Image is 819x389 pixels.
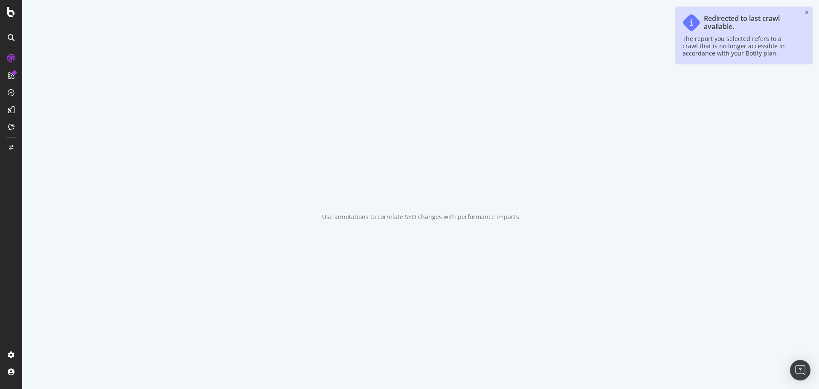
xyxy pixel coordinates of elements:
div: Use annotations to correlate SEO changes with performance impacts [322,213,519,221]
div: The report you selected refers to a crawl that is no longer accessible in accordance with your Bo... [682,35,797,57]
div: animation [390,168,451,199]
div: Redirected to last crawl available. [704,15,797,31]
div: Open Intercom Messenger [790,360,810,380]
div: close toast [805,10,809,15]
